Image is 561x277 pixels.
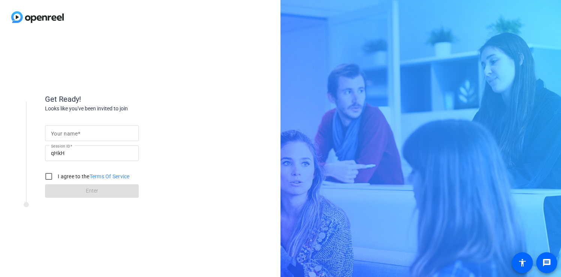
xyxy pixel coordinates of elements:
mat-label: Your name [51,131,78,137]
mat-label: Session ID [51,144,70,148]
mat-icon: accessibility [518,258,527,267]
label: I agree to the [56,173,130,180]
a: Terms Of Service [90,173,130,179]
mat-icon: message [542,258,551,267]
div: Get Ready! [45,93,195,105]
div: Looks like you've been invited to join [45,105,195,113]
